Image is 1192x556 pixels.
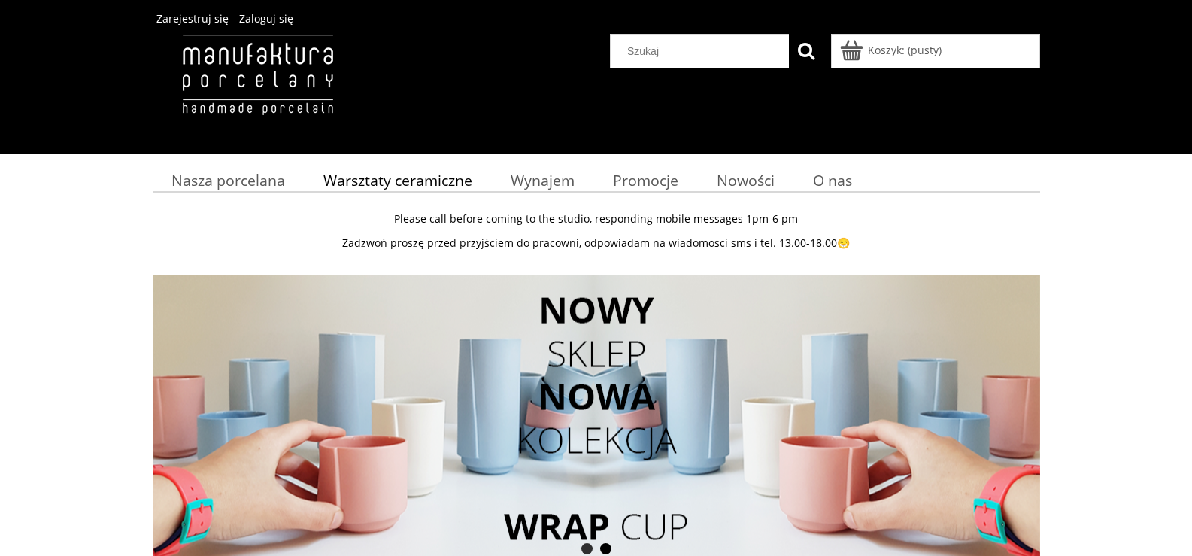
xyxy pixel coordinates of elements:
[491,166,593,195] a: Wynajem
[593,166,697,195] a: Promocje
[153,236,1040,250] p: Zadzwoń proszę przed przyjściem do pracowni, odpowiadam na wiadomosci sms i tel. 13.00-18.00😁
[868,43,905,57] span: Koszyk:
[171,170,285,190] span: Nasza porcelana
[511,170,575,190] span: Wynajem
[789,34,823,68] button: Szukaj
[613,170,678,190] span: Promocje
[323,170,472,190] span: Warsztaty ceramiczne
[697,166,793,195] a: Nowości
[842,43,942,57] a: Produkty w koszyku 0. Przejdź do koszyka
[813,170,852,190] span: O nas
[153,166,305,195] a: Nasza porcelana
[239,11,293,26] a: Zaloguj się
[717,170,775,190] span: Nowości
[304,166,491,195] a: Warsztaty ceramiczne
[153,34,362,147] img: Manufaktura Porcelany
[793,166,871,195] a: O nas
[616,35,789,68] input: Szukaj w sklepie
[156,11,229,26] a: Zarejestruj się
[153,212,1040,226] p: Please call before coming to the studio, responding mobile messages 1pm-6 pm
[908,43,942,57] b: (pusty)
